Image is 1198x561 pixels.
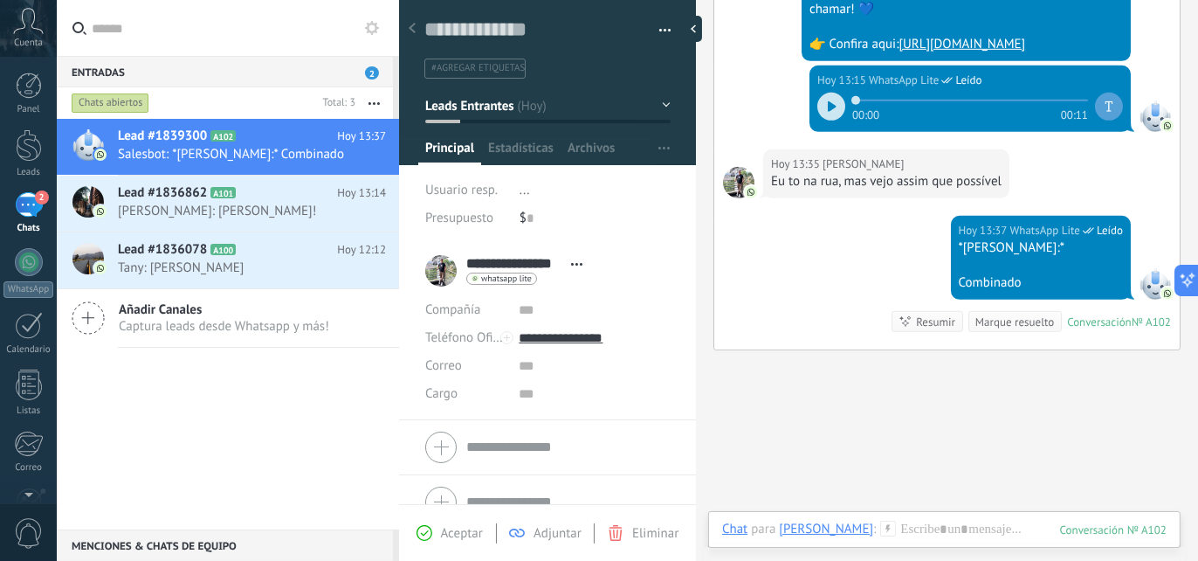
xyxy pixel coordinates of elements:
[431,62,525,74] span: #agregar etiquetas
[94,262,107,274] img: com.amocrm.amocrmwa.svg
[481,274,532,283] span: whatsapp lite
[355,87,393,119] button: Más
[568,140,615,165] span: Archivos
[779,521,873,537] div: Gilberto Tragino
[316,94,355,112] div: Total: 3
[119,301,329,318] span: Añadir Canales
[959,274,1123,292] div: Combinado
[210,130,236,142] span: A102
[488,140,554,165] span: Estadísticas
[425,177,506,204] div: Usuario resp.
[337,128,386,145] span: Hoy 13:37
[3,104,54,115] div: Panel
[723,167,754,198] span: Gilberto Tragino
[852,107,879,121] span: 00:00
[3,167,54,178] div: Leads
[210,187,236,198] span: A101
[119,318,329,335] span: Captura leads desde Whatsapp y más!
[1061,107,1088,121] span: 00:11
[14,38,43,49] span: Cuenta
[118,260,353,276] span: Tany: [PERSON_NAME]
[959,239,1123,257] div: *[PERSON_NAME]:*
[3,223,54,234] div: Chats
[975,314,1054,330] div: Marque resuelto
[3,405,54,417] div: Listas
[425,140,474,165] span: Principal
[425,380,506,408] div: Cargo
[425,210,493,226] span: Presupuesto
[441,525,483,542] span: Aceptar
[869,72,939,89] span: WhatsApp Lite
[751,521,775,538] span: para
[1161,120,1174,132] img: com.amocrm.amocrmwa.svg
[118,184,207,202] span: Lead #1836862
[57,176,399,232] a: Lead #1836862 A101 Hoy 13:14 [PERSON_NAME]: [PERSON_NAME]!
[425,357,462,374] span: Correo
[955,72,981,89] span: Leído
[365,66,379,80] span: 2
[534,525,582,542] span: Adjuntar
[1139,268,1171,300] span: WhatsApp Lite
[425,296,506,324] div: Compañía
[1010,222,1080,239] span: WhatsApp Lite
[520,182,530,198] span: ...
[425,324,506,352] button: Teléfono Oficina
[118,241,207,259] span: Lead #1836078
[809,36,1123,53] div: 👉 Confira aqui:
[57,119,399,175] a: Lead #1839300 A102 Hoy 13:37 Salesbot: *[PERSON_NAME]:* Combinado
[337,184,386,202] span: Hoy 13:14
[72,93,149,114] div: Chats abiertos
[873,521,876,538] span: :
[425,352,462,380] button: Correo
[3,281,53,298] div: WhatsApp
[823,156,904,173] span: Gilberto Tragino
[3,462,54,474] div: Correo
[1132,315,1171,329] div: № A102
[817,72,869,89] div: Hoy 13:15
[35,190,49,204] span: 2
[94,149,107,161] img: com.amocrm.amocrmwa.svg
[118,146,353,163] span: Salesbot: *[PERSON_NAME]:* Combinado
[520,204,671,232] div: $
[57,56,393,87] div: Entradas
[57,232,399,288] a: Lead #1836078 A100 Hoy 12:12 Tany: [PERSON_NAME]
[1060,523,1167,537] div: 102
[118,128,207,145] span: Lead #1839300
[745,186,757,198] img: com.amocrm.amocrmwa.svg
[210,244,236,255] span: A100
[118,203,353,219] span: [PERSON_NAME]: [PERSON_NAME]!
[959,222,1010,239] div: Hoy 13:37
[1139,100,1171,132] span: WhatsApp Lite
[771,156,823,173] div: Hoy 13:35
[771,173,1002,190] div: Eu to na rua, mas vejo assim que possível
[3,344,54,356] div: Calendario
[425,387,458,400] span: Cargo
[1161,287,1174,300] img: com.amocrm.amocrmwa.svg
[916,314,955,330] div: Resumir
[1097,222,1123,239] span: Leído
[898,36,1025,52] a: [URL][DOMAIN_NAME]
[57,530,393,561] div: Menciones & Chats de equipo
[337,241,386,259] span: Hoy 12:12
[425,182,498,198] span: Usuario resp.
[94,205,107,218] img: com.amocrm.amocrmwa.svg
[425,204,506,232] div: Presupuesto
[1067,315,1132,329] div: Conversación
[685,16,702,42] div: Ocultar
[425,329,516,346] span: Teléfono Oficina
[632,525,678,542] span: Eliminar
